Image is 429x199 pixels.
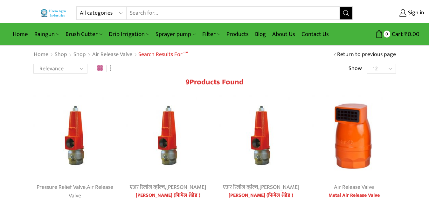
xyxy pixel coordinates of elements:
[405,29,408,39] span: ₹
[190,76,244,89] span: Products found
[73,51,86,59] a: Shop
[362,7,424,19] a: Sign in
[33,95,117,178] img: Female threaded pressure relief valve
[359,28,419,40] a: 0 Cart ₹0.00
[337,51,396,59] a: Return to previous page
[130,182,165,192] a: एअर रिलीज व्हाॅल्व
[33,64,87,74] select: Shop order
[349,65,362,73] span: Show
[199,27,223,42] a: Filter
[334,182,374,192] a: Air Release Valve
[33,51,188,59] nav: Breadcrumb
[223,182,258,192] a: एअर रिलीज व्हाॅल्व
[340,7,352,19] button: Search button
[126,95,210,178] img: pressure relief valve
[10,27,31,42] a: Home
[298,27,332,42] a: Contact Us
[269,27,298,42] a: About Us
[252,27,269,42] a: Blog
[92,51,133,59] a: Air Release Valve
[384,31,390,37] span: 0
[390,30,403,39] span: Cart
[33,51,49,59] a: Home
[219,183,303,192] div: ,
[259,182,299,192] a: [PERSON_NAME]
[405,29,419,39] bdi: 0.00
[62,27,105,42] a: Brush Cutter
[106,27,152,42] a: Drip Irrigation
[166,182,206,192] a: [PERSON_NAME]
[219,95,303,178] img: pressure relief valve
[185,76,190,89] span: 9
[31,27,62,42] a: Raingun
[127,7,340,19] input: Search for...
[406,9,424,17] span: Sign in
[126,183,210,192] div: ,
[54,51,67,59] a: Shop
[312,95,396,178] img: Metal Air Release Valve
[223,27,252,42] a: Products
[152,27,199,42] a: Sprayer pump
[138,51,188,58] h1: Search results for “”
[37,182,86,192] a: Pressure Relief Valve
